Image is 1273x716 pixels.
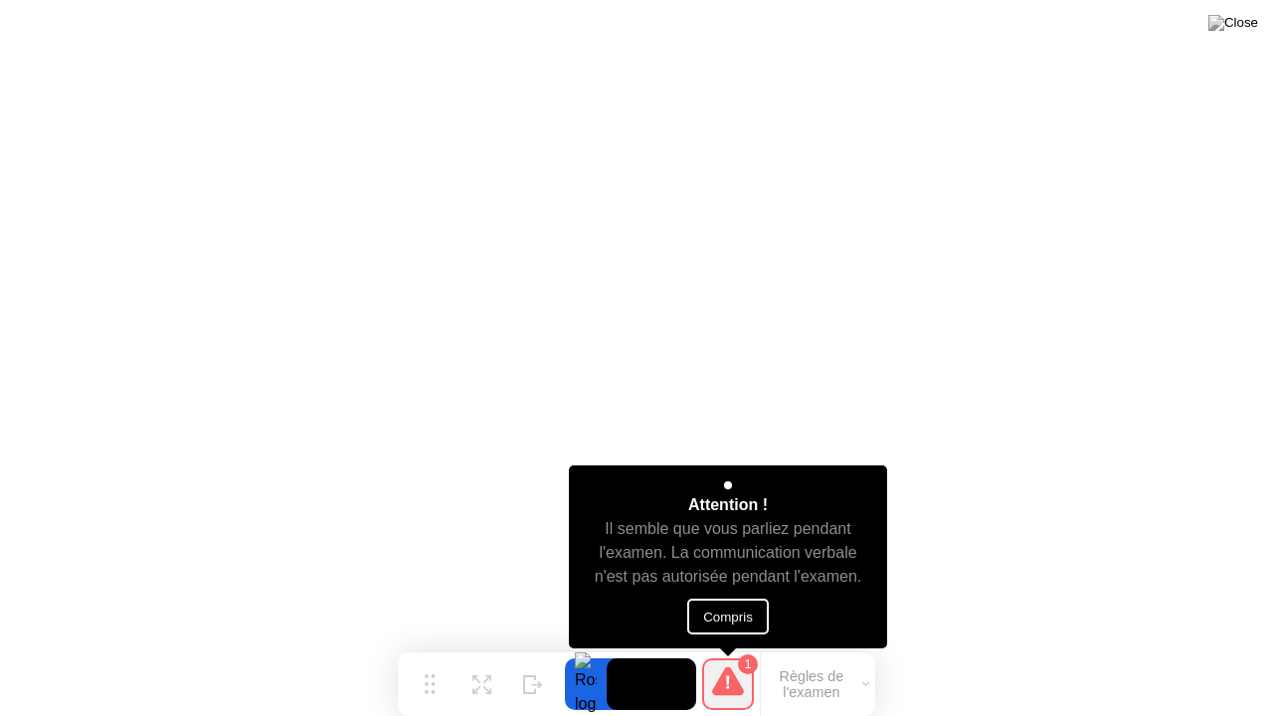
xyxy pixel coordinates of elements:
button: Compris [687,599,769,634]
div: Attention ! [688,493,768,517]
div: 1 [738,654,758,674]
button: Règles de l'examen [761,667,875,701]
div: Il semble que vous parliez pendant l'examen. La communication verbale n'est pas autorisée pendant... [587,517,870,589]
img: Close [1208,15,1258,31]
